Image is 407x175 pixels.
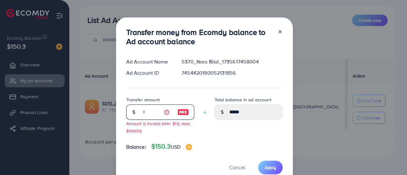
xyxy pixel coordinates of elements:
[258,161,283,174] button: Apply
[265,164,276,171] span: Apply
[229,164,245,171] span: Cancel
[126,97,160,103] label: Transfer amount
[126,120,191,134] small: Amount is invalid (min: $10, max: $10000)
[126,143,146,151] span: Balance:
[121,58,177,65] div: Ad Account Name
[126,28,272,46] h3: Transfer money from Ecomdy balance to Ad account balance
[221,161,253,174] button: Cancel
[176,69,287,77] div: 7454420180052131856
[171,143,181,150] span: USD
[121,69,177,77] div: Ad Account ID
[380,146,402,170] iframe: Chat
[215,97,271,103] label: Total balance in ad account
[176,58,287,65] div: 5370_Nara Bilal_1735617458004
[186,144,192,150] img: image
[151,143,192,151] h4: $150.3
[177,108,189,116] img: image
